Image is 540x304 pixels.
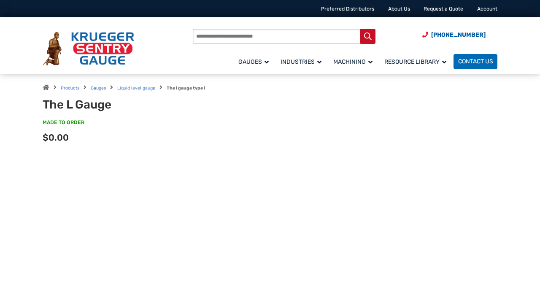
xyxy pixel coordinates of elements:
[238,58,269,65] span: Gauges
[388,6,410,12] a: About Us
[276,53,329,70] a: Industries
[117,85,155,91] a: Liquid level gauge
[458,58,493,65] span: Contact Us
[431,31,486,38] span: [PHONE_NUMBER]
[454,54,497,69] a: Contact Us
[91,85,106,91] a: Gauges
[43,132,69,143] span: $0.00
[422,30,486,39] a: Phone Number (920) 434-8860
[234,53,276,70] a: Gauges
[321,6,374,12] a: Preferred Distributors
[329,53,380,70] a: Machining
[43,32,134,65] img: Krueger Sentry Gauge
[167,85,205,91] strong: The l gauge type l
[477,6,497,12] a: Account
[43,119,84,127] span: MADE TO ORDER
[384,58,446,65] span: Resource Library
[61,85,79,91] a: Products
[43,98,224,112] h1: The L Gauge
[424,6,463,12] a: Request a Quote
[333,58,373,65] span: Machining
[380,53,454,70] a: Resource Library
[281,58,321,65] span: Industries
